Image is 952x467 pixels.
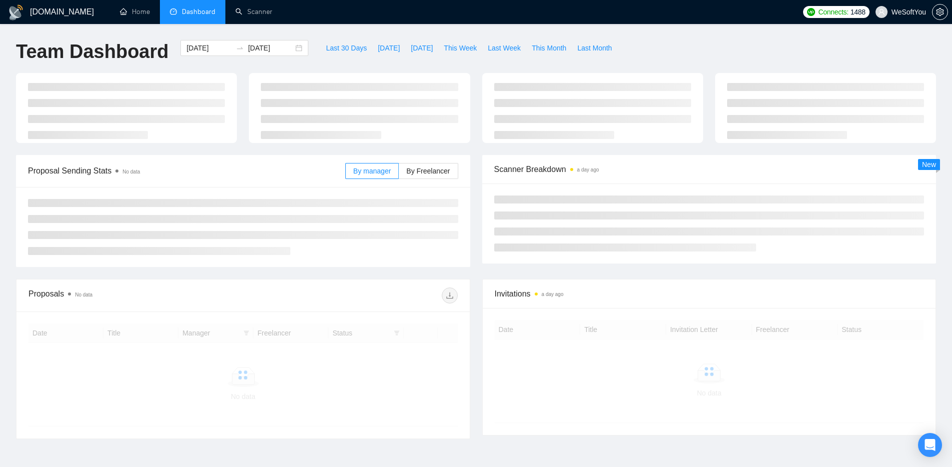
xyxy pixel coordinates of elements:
[236,44,244,52] span: swap-right
[526,40,572,56] button: This Month
[932,4,948,20] button: setting
[353,167,391,175] span: By manager
[120,7,150,16] a: homeHome
[28,164,345,177] span: Proposal Sending Stats
[532,42,566,53] span: This Month
[182,7,215,16] span: Dashboard
[494,163,925,175] span: Scanner Breakdown
[372,40,405,56] button: [DATE]
[918,433,942,457] div: Open Intercom Messenger
[122,169,140,174] span: No data
[248,42,293,53] input: End date
[186,42,232,53] input: Start date
[170,8,177,15] span: dashboard
[411,42,433,53] span: [DATE]
[320,40,372,56] button: Last 30 Days
[488,42,521,53] span: Last Week
[495,287,924,300] span: Invitations
[933,8,948,16] span: setting
[878,8,885,15] span: user
[851,6,866,17] span: 1488
[807,8,815,16] img: upwork-logo.png
[406,167,450,175] span: By Freelancer
[326,42,367,53] span: Last 30 Days
[577,167,599,172] time: a day ago
[8,4,24,20] img: logo
[818,6,848,17] span: Connects:
[542,291,564,297] time: a day ago
[236,44,244,52] span: to
[438,40,482,56] button: This Week
[932,8,948,16] a: setting
[482,40,526,56] button: Last Week
[28,287,243,303] div: Proposals
[577,42,612,53] span: Last Month
[378,42,400,53] span: [DATE]
[16,40,168,63] h1: Team Dashboard
[922,160,936,168] span: New
[572,40,617,56] button: Last Month
[444,42,477,53] span: This Week
[405,40,438,56] button: [DATE]
[235,7,272,16] a: searchScanner
[75,292,92,297] span: No data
